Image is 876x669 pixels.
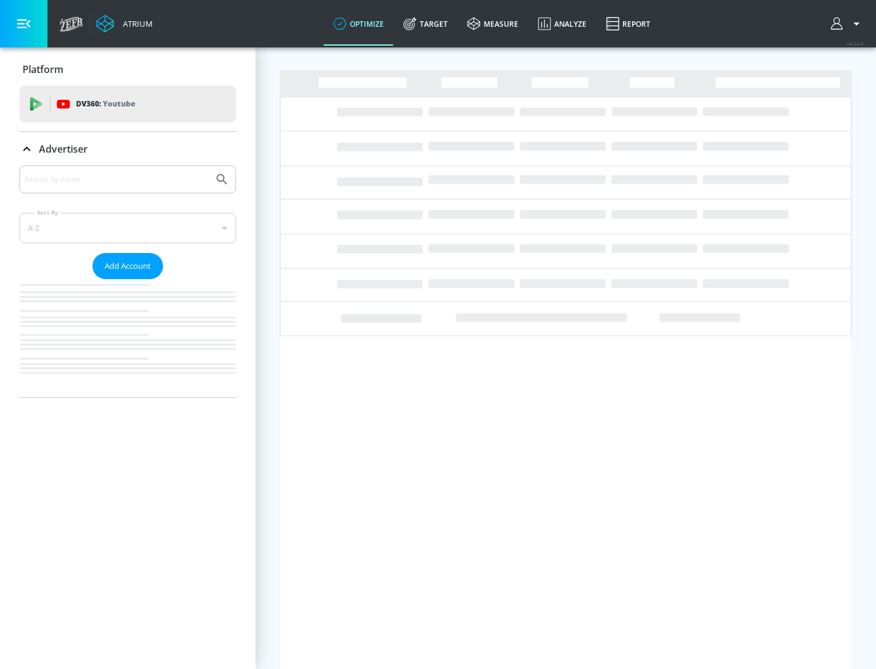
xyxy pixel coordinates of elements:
div: Advertiser [19,132,236,166]
div: DV360: Youtube [19,86,236,122]
button: Add Account [92,253,163,279]
p: Youtube [103,97,135,110]
div: Atrium [118,18,153,29]
p: Platform [23,63,63,76]
a: Report [596,2,660,46]
a: Analyze [528,2,596,46]
span: v 4.24.0 [847,40,864,47]
a: optimize [324,2,394,46]
input: Search by name [24,172,209,187]
label: Sort By [35,209,61,217]
div: A-Z [19,213,236,243]
p: DV360: [76,97,135,111]
span: Add Account [105,259,151,273]
div: Platform [19,52,236,86]
a: Target [394,2,457,46]
p: Advertiser [39,142,88,156]
div: Advertiser [19,165,236,397]
a: Atrium [96,15,153,33]
nav: list of Advertiser [19,279,236,397]
a: measure [457,2,528,46]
